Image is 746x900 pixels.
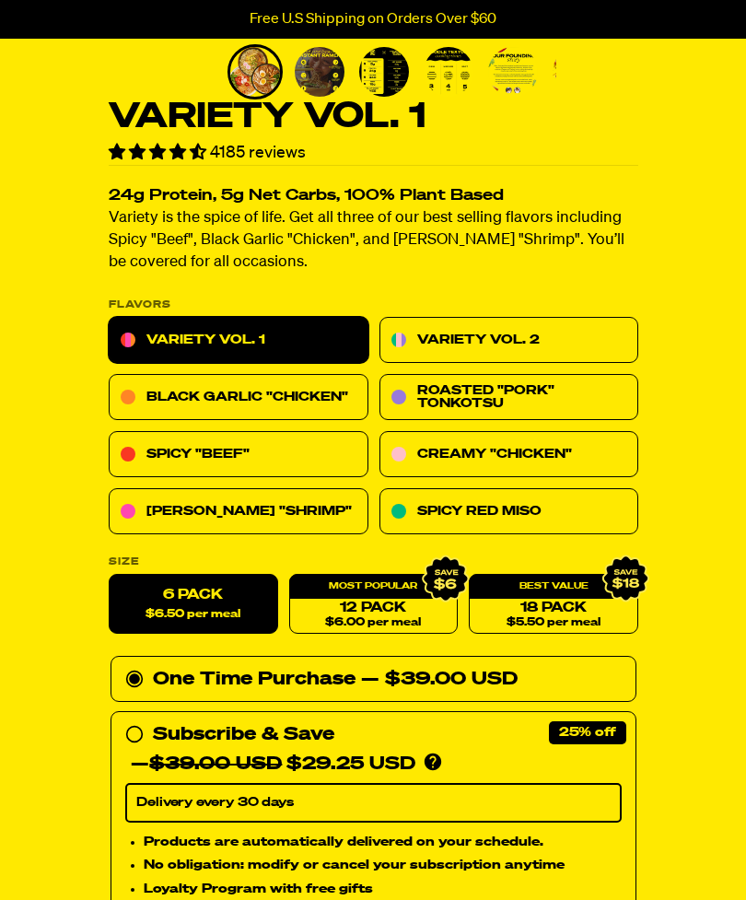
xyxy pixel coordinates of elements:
img: Variety Vol. 1 [488,47,538,97]
a: Spicy Red Miso [379,489,638,535]
a: 12 Pack$6.00 per meal [288,575,458,635]
span: $6.00 per meal [325,617,421,629]
span: 4185 reviews [210,145,306,161]
li: Go to slide 1 [227,44,283,99]
p: Free U.S Shipping on Orders Over $60 [250,11,496,28]
del: $39.00 USD [149,755,282,774]
li: Go to slide 6 [550,44,605,99]
span: 4.55 stars [109,145,210,161]
li: Products are automatically delivered on your schedule. [144,832,622,852]
select: Subscribe & Save —$39.00 USD$29.25 USD Products are automatically delivered on your schedule. No ... [125,784,622,823]
li: Go to slide 3 [356,44,412,99]
div: One Time Purchase [125,665,622,695]
li: Go to slide 5 [485,44,541,99]
div: — $39.00 USD [361,665,518,695]
a: Variety Vol. 1 [109,318,368,364]
img: Variety Vol. 1 [359,47,409,97]
a: Roasted "Pork" Tonkotsu [379,375,638,421]
p: Variety is the spice of life. Get all three of our best selling flavors including Spicy "Beef", B... [109,208,638,275]
img: Variety Vol. 1 [553,47,602,97]
span: $5.50 per meal [507,617,600,629]
a: [PERSON_NAME] "Shrimp" [109,489,368,535]
li: Go to slide 2 [292,44,347,99]
div: Subscribe & Save [153,720,334,750]
p: Flavors [109,300,638,310]
img: Variety Vol. 1 [230,47,280,97]
img: Variety Vol. 1 [424,47,473,97]
a: 18 Pack$5.50 per meal [469,575,638,635]
h2: 24g Protein, 5g Net Carbs, 100% Plant Based [109,189,638,205]
a: Variety Vol. 2 [379,318,638,364]
img: Variety Vol. 1 [295,47,344,97]
li: Go to slide 4 [421,44,476,99]
a: Black Garlic "Chicken" [109,375,368,421]
label: Size [109,557,638,567]
li: No obligation: modify or cancel your subscription anytime [144,856,622,876]
a: Creamy "Chicken" [379,432,638,478]
div: — $29.25 USD [131,750,415,779]
div: PDP main carousel thumbnails [227,44,556,99]
li: Loyalty Program with free gifts [144,880,622,900]
label: 6 Pack [109,575,278,635]
a: Spicy "Beef" [109,432,368,478]
span: $6.50 per meal [146,609,240,621]
h1: Variety Vol. 1 [109,99,638,134]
